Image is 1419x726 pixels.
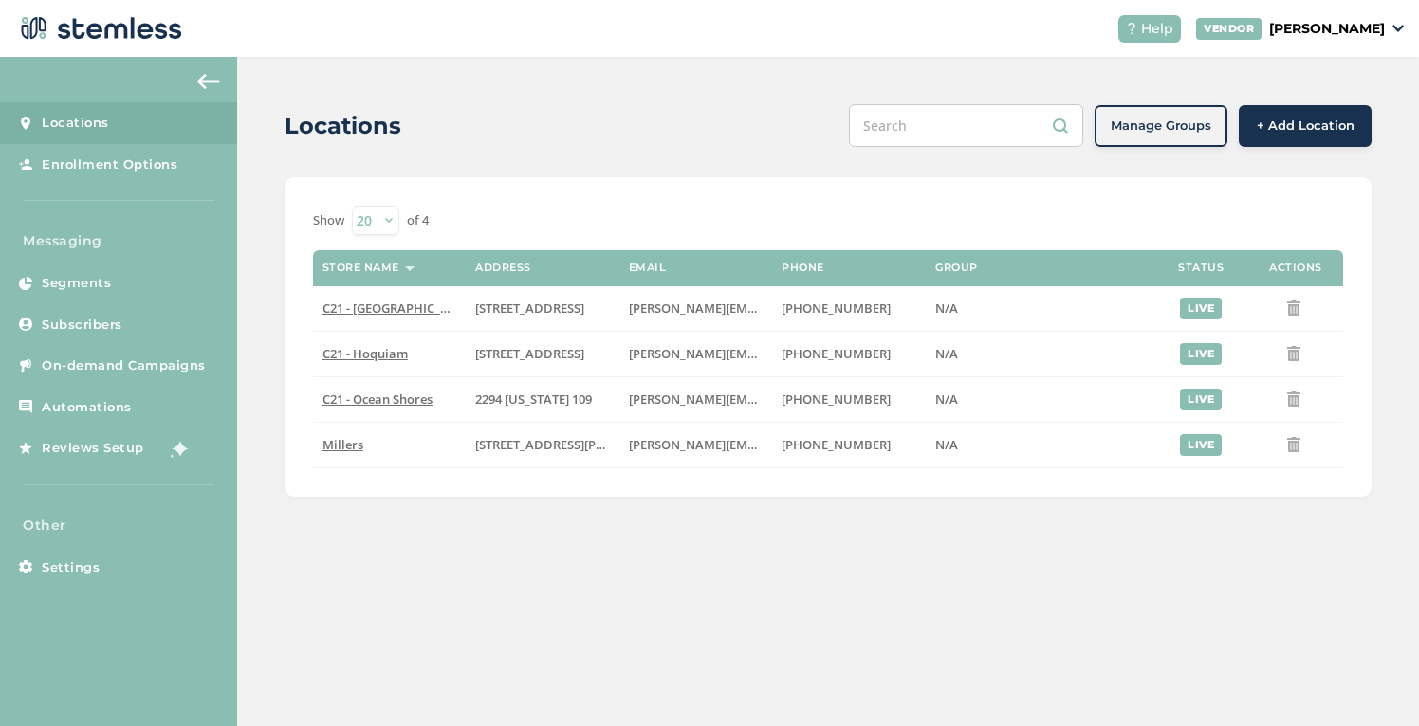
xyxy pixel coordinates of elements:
span: Reviews Setup [42,439,144,458]
span: [PHONE_NUMBER] [782,390,891,408]
img: icon-help-white-03924b79.svg [1126,23,1137,34]
img: glitter-stars-b7820f95.gif [158,429,196,467]
label: C21 - Ocean Shores [322,391,457,408]
label: (360) 637-9282 [782,346,916,362]
label: 1000 East Wishkah Street [475,300,610,317]
label: Store name [322,262,399,274]
button: Manage Groups [1095,105,1227,147]
th: Actions [1248,250,1343,286]
label: 428 10th Street [475,346,610,362]
img: icon_down-arrow-small-66adaf34.svg [1392,25,1404,32]
span: [PHONE_NUMBER] [782,436,891,453]
label: Show [313,211,344,230]
label: Group [935,262,978,274]
span: Manage Groups [1111,117,1211,136]
span: Enrollment Options [42,155,177,174]
label: adam@cannabis21.com [629,346,764,362]
span: 2294 [US_STATE] 109 [475,390,592,408]
label: N/A [935,300,1144,317]
label: C21 - Hoquiam [322,346,457,362]
label: C21 - Aberdeen [322,300,457,317]
label: Status [1178,262,1224,274]
img: icon-arrow-back-accent-c549486e.svg [197,74,220,89]
label: Millers [322,437,457,453]
label: adam@cannabis21.com [629,300,764,317]
span: [PERSON_NAME][EMAIL_ADDRESS][DOMAIN_NAME] [629,345,932,362]
label: N/A [935,346,1144,362]
span: + Add Location [1257,117,1354,136]
label: of 4 [407,211,429,230]
button: + Add Location [1239,105,1372,147]
span: C21 - Ocean Shores [322,390,433,408]
span: C21 - [GEOGRAPHIC_DATA] [322,299,477,317]
label: Address [475,262,531,274]
div: live [1180,434,1222,456]
label: adam@cannabis21.com [629,437,764,453]
span: [STREET_ADDRESS][PERSON_NAME] [475,436,681,453]
span: Locations [42,114,109,133]
span: On-demand Campaigns [42,356,206,375]
img: logo-dark-0685b13c.svg [15,9,182,47]
span: [PHONE_NUMBER] [782,345,891,362]
h2: Locations [285,109,401,143]
label: Email [629,262,667,274]
span: C21 - Hoquiam [322,345,408,362]
label: (360) 637-9282 [782,391,916,408]
span: [PHONE_NUMBER] [782,299,891,317]
span: Subscribers [42,316,122,335]
iframe: Chat Widget [1324,635,1419,726]
div: live [1180,389,1222,410]
div: live [1180,343,1222,365]
span: Millers [322,436,363,453]
label: 302 West Waldrip Street [475,437,610,453]
label: (360) 831-4300 [782,437,916,453]
label: adam@cannabis21.com [629,391,764,408]
img: icon-sort-1e1d7615.svg [405,266,415,271]
span: [PERSON_NAME][EMAIL_ADDRESS][DOMAIN_NAME] [629,436,932,453]
span: Settings [42,558,100,577]
span: [STREET_ADDRESS] [475,299,584,317]
label: 2294 Washington 109 [475,391,610,408]
label: N/A [935,437,1144,453]
label: Phone [782,262,824,274]
p: [PERSON_NAME] [1269,19,1385,39]
label: N/A [935,391,1144,408]
span: [PERSON_NAME][EMAIL_ADDRESS][DOMAIN_NAME] [629,299,932,317]
span: Automations [42,398,132,417]
span: Segments [42,274,111,293]
label: (360) 637-9282 [782,300,916,317]
div: live [1180,298,1222,319]
div: VENDOR [1196,18,1262,40]
input: Search [849,104,1083,147]
span: [PERSON_NAME][EMAIL_ADDRESS][DOMAIN_NAME] [629,390,932,408]
span: [STREET_ADDRESS] [475,345,584,362]
span: Help [1141,19,1173,39]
